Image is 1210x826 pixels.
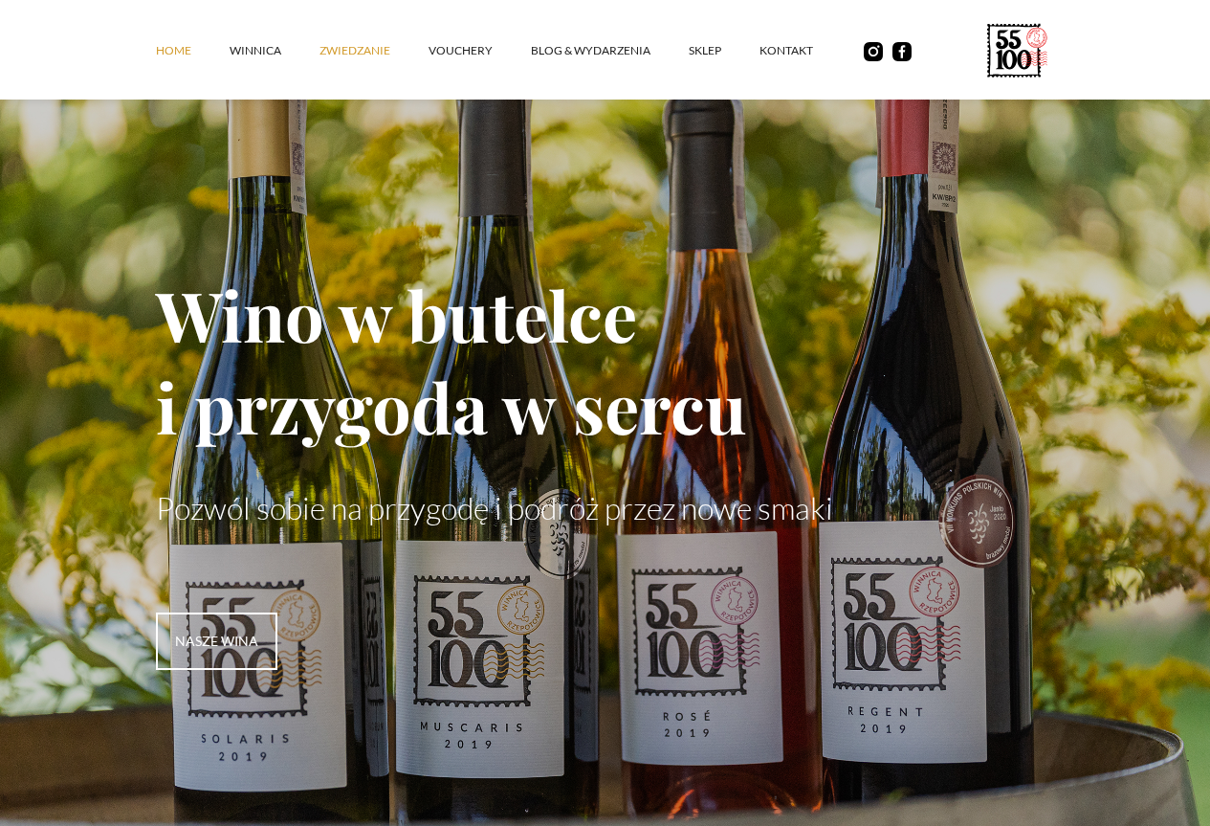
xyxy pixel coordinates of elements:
a: SKLEP [689,22,759,79]
a: winnica [230,22,319,79]
p: Pozwól sobie na przygodę i podróż przez nowe smaki [156,490,1055,526]
a: kontakt [759,22,851,79]
a: nasze wina [156,613,277,670]
a: Home [156,22,230,79]
a: Blog & Wydarzenia [531,22,689,79]
a: vouchery [429,22,531,79]
h1: Wino w butelce i przygoda w sercu [156,268,1055,452]
a: ZWIEDZANIE [319,22,429,79]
